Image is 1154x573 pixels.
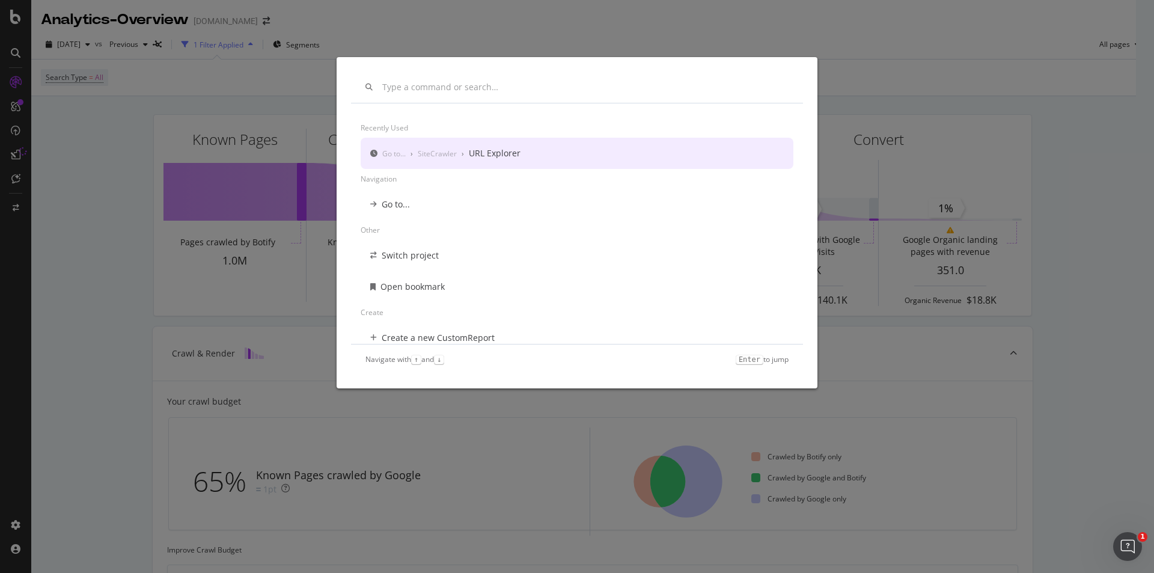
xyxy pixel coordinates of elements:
[411,355,421,364] kbd: ↑
[361,169,793,189] div: Navigation
[382,332,495,344] div: Create a new CustomReport
[1113,532,1142,561] iframe: Intercom live chat
[434,355,444,364] kbd: ↓
[462,149,464,159] div: ›
[361,302,793,322] div: Create
[382,250,439,262] div: Switch project
[382,198,410,210] div: Go to...
[380,281,445,293] div: Open bookmark
[361,220,793,240] div: Other
[337,57,817,388] div: modal
[382,149,406,159] div: Go to...
[469,147,521,159] div: URL Explorer
[1138,532,1147,542] span: 1
[361,118,793,138] div: Recently used
[736,355,763,364] kbd: Enter
[418,149,457,159] div: SiteCrawler
[411,149,413,159] div: ›
[736,354,789,364] div: to jump
[365,354,444,364] div: Navigate with and
[382,82,789,93] input: Type a command or search…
